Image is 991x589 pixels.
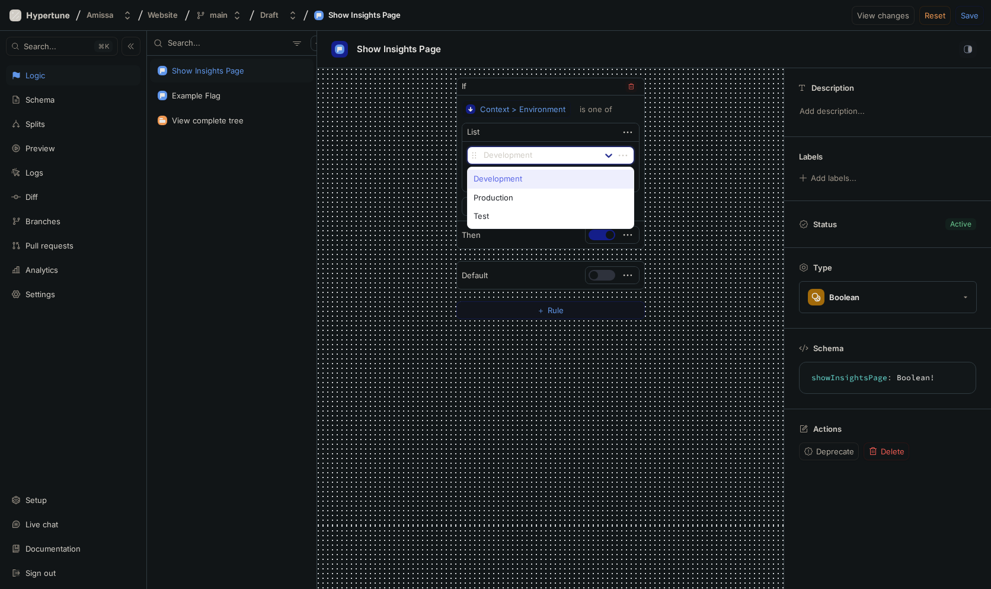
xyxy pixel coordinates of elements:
div: is one of [580,104,612,114]
button: Deprecate [799,442,859,460]
p: Schema [813,343,843,353]
div: Production [468,189,634,208]
div: List [467,126,479,138]
p: Status [813,216,837,233]
div: Branches [25,217,60,226]
span: Deprecate [816,448,854,455]
button: Save [955,6,984,25]
button: Boolean [799,281,977,313]
p: Actions [813,424,842,434]
a: Documentation [6,539,140,559]
div: main [210,10,228,20]
textarea: showInsightsPage: Boolean! [804,367,971,389]
p: Default [462,270,488,282]
span: Search... [24,43,56,50]
div: Documentation [25,544,81,553]
div: Test [468,207,634,226]
div: Draft [260,10,279,20]
div: Show Insights Page [328,9,401,21]
span: Show Insights Page [357,44,441,54]
input: Search... [168,37,288,49]
span: ＋ [537,307,545,314]
div: Live chat [25,520,58,529]
div: Preview [25,144,55,153]
div: Active [950,219,971,230]
div: Logic [25,71,45,80]
button: Search...K [6,37,118,56]
button: ＋Rule [456,301,645,319]
button: Reset [919,6,951,25]
button: Amissa [82,5,137,25]
button: Draft [255,5,302,25]
span: Rule [548,307,564,314]
div: Schema [25,95,55,104]
button: main [191,5,247,25]
div: Logs [25,168,43,177]
p: Add description... [794,101,981,122]
div: Example Flag [172,91,220,100]
button: Delete [864,442,909,460]
div: Setup [25,495,47,505]
button: is one of [574,100,629,118]
span: Website [148,11,178,19]
div: Boolean [829,292,859,303]
p: Description [811,83,854,93]
span: Save [961,12,979,19]
p: Then [462,230,481,241]
span: View changes [857,12,909,19]
span: Delete [881,448,904,455]
div: Sign out [25,568,56,578]
span: Reset [925,12,945,19]
div: View complete tree [172,116,244,125]
div: Show Insights Page [172,66,244,75]
div: Context > Environment [480,104,565,114]
div: Splits [25,119,45,129]
p: Type [813,263,832,272]
p: If [462,81,466,93]
div: Pull requests [25,241,73,250]
p: Labels [799,152,823,161]
button: Context > Environment [462,100,571,118]
div: Diff [25,192,38,202]
div: Settings [25,289,55,299]
button: View changes [852,6,915,25]
div: K [94,40,113,52]
button: Add labels... [795,170,860,186]
div: Analytics [25,265,58,275]
div: Amissa [87,10,113,20]
div: Development [468,170,634,189]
